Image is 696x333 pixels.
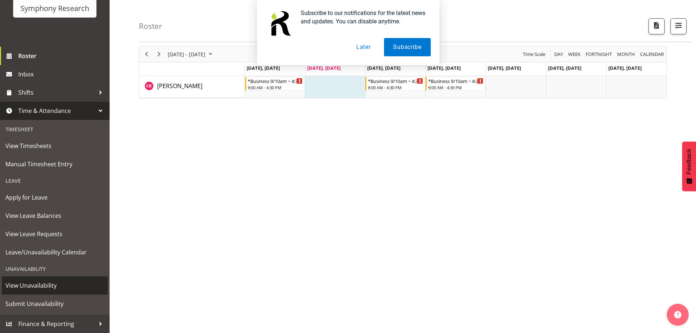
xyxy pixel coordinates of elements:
[5,247,104,258] span: Leave/Unavailability Calendar
[5,159,104,170] span: Manual Timesheet Entry
[368,77,423,84] div: *Business 9/10am ~ 4:30pm
[368,84,423,90] div: 9:00 AM - 4:30 PM
[247,65,280,71] span: [DATE], [DATE]
[2,155,108,173] a: Manual Timesheet Entry
[367,65,400,71] span: [DATE], [DATE]
[157,82,202,90] a: [PERSON_NAME]
[427,65,461,71] span: [DATE], [DATE]
[2,173,108,188] div: Leave
[2,261,108,276] div: Unavailability
[5,298,104,309] span: Submit Unavailability
[365,77,425,91] div: Catherine Baxter"s event - *Business 9/10am ~ 4:30pm Begin From Wednesday, September 3, 2025 at 9...
[18,105,95,116] span: Time & Attendance
[2,295,108,313] a: Submit Unavailability
[548,65,581,71] span: [DATE], [DATE]
[2,122,108,137] div: Timesheet
[2,243,108,261] a: Leave/Unavailability Calendar
[426,77,485,91] div: Catherine Baxter"s event - *Business 9/10am ~ 4:30pm Begin From Thursday, September 4, 2025 at 9:...
[384,38,430,56] button: Subscribe
[2,137,108,155] a: View Timesheets
[5,228,104,239] span: View Leave Requests
[2,276,108,295] a: View Unavailability
[5,210,104,221] span: View Leave Balances
[18,87,95,98] span: Shifts
[2,225,108,243] a: View Leave Requests
[682,141,696,191] button: Feedback - Show survey
[139,76,245,98] td: Catherine Baxter resource
[608,65,642,71] span: [DATE], [DATE]
[266,9,295,38] img: notification icon
[686,149,692,174] span: Feedback
[2,207,108,225] a: View Leave Balances
[428,84,483,90] div: 9:00 AM - 4:30 PM
[248,84,303,90] div: 9:00 AM - 4:30 PM
[18,69,106,80] span: Inbox
[347,38,380,56] button: Later
[307,65,341,71] span: [DATE], [DATE]
[295,9,431,26] div: Subscribe to our notifications for the latest news and updates. You can disable anytime.
[674,311,681,318] img: help-xxl-2.png
[488,65,521,71] span: [DATE], [DATE]
[5,140,104,151] span: View Timesheets
[248,77,303,84] div: *Business 9/10am ~ 4:30pm
[2,188,108,207] a: Apply for Leave
[18,318,95,329] span: Finance & Reporting
[245,77,305,91] div: Catherine Baxter"s event - *Business 9/10am ~ 4:30pm Begin From Monday, September 1, 2025 at 9:00...
[5,192,104,203] span: Apply for Leave
[428,77,483,84] div: *Business 9/10am ~ 4:30pm
[245,76,666,98] table: Timeline Week of September 2, 2025
[139,46,667,98] div: Timeline Week of September 2, 2025
[5,280,104,291] span: View Unavailability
